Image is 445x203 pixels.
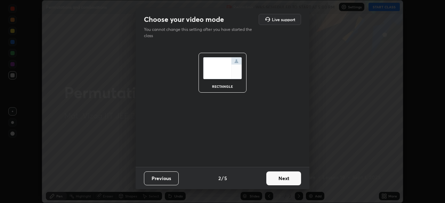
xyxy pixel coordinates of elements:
[144,26,257,39] p: You cannot change this setting after you have started the class
[203,57,242,79] img: normalScreenIcon.ae25ed63.svg
[218,175,221,182] h4: 2
[144,171,179,185] button: Previous
[144,15,224,24] h2: Choose your video mode
[266,171,301,185] button: Next
[209,85,236,88] div: rectangle
[221,175,224,182] h4: /
[224,175,227,182] h4: 5
[272,17,295,22] h5: Live support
